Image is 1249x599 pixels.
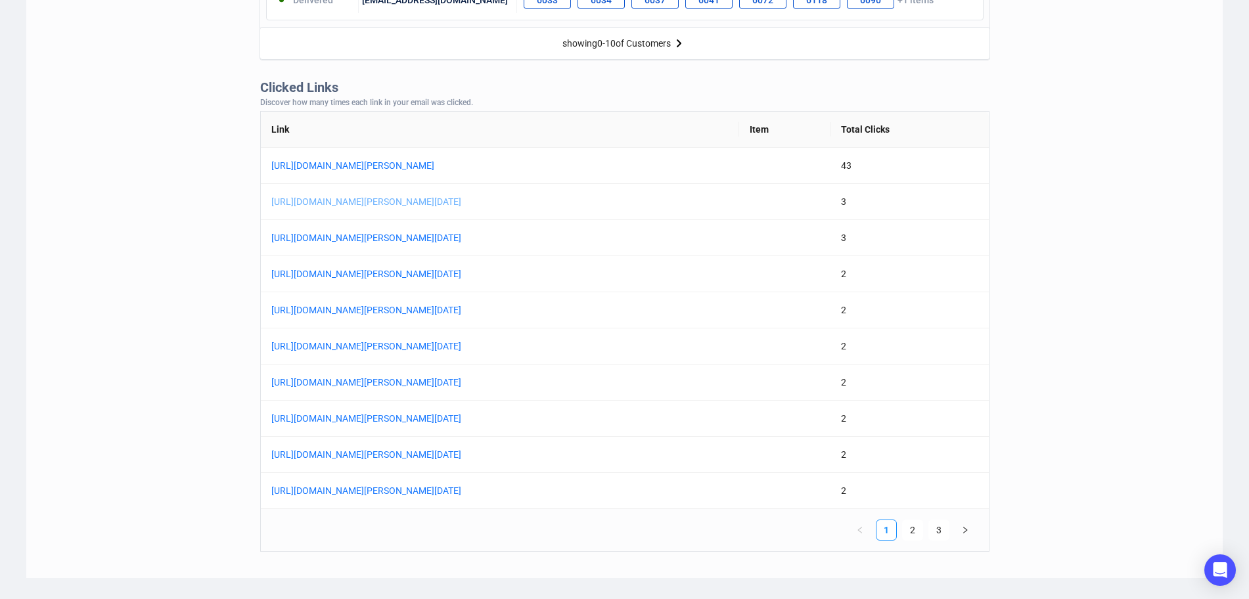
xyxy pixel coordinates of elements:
[830,184,989,220] td: 3
[830,401,989,437] td: 2
[830,256,989,292] td: 2
[271,267,600,281] a: [URL][DOMAIN_NAME][PERSON_NAME][DATE]
[271,339,600,353] a: [URL][DOMAIN_NAME][PERSON_NAME][DATE]
[271,303,600,317] a: [URL][DOMAIN_NAME][PERSON_NAME][DATE]
[928,520,949,541] li: 3
[562,38,671,49] div: showing 0 - 10 of Customers
[876,520,897,541] li: 1
[271,375,600,389] a: [URL][DOMAIN_NAME][PERSON_NAME][DATE]
[260,99,989,108] div: Discover how many times each link in your email was clicked.
[830,473,989,509] td: 2
[876,520,896,540] a: 1
[830,112,989,148] th: Total Clicks
[271,194,600,209] a: [URL][DOMAIN_NAME][PERSON_NAME][DATE]
[856,526,864,534] span: left
[830,220,989,256] td: 3
[955,520,976,541] button: right
[929,520,949,540] a: 3
[850,520,871,541] li: Previous Page
[260,80,989,95] div: Clicked Links
[850,520,871,541] button: left
[830,148,989,184] td: 43
[671,35,687,51] img: right-arrow.svg
[1204,554,1236,586] div: Open Intercom Messenger
[271,447,600,462] a: [URL][DOMAIN_NAME][PERSON_NAME][DATE]
[830,437,989,473] td: 2
[955,520,976,541] li: Next Page
[271,231,600,245] a: [URL][DOMAIN_NAME][PERSON_NAME][DATE]
[830,365,989,401] td: 2
[902,520,923,541] li: 2
[271,158,600,173] a: [URL][DOMAIN_NAME][PERSON_NAME]
[271,411,600,426] a: [URL][DOMAIN_NAME][PERSON_NAME][DATE]
[271,483,600,498] a: [URL][DOMAIN_NAME][PERSON_NAME][DATE]
[739,112,830,148] th: Item
[961,526,969,534] span: right
[830,292,989,328] td: 2
[903,520,922,540] a: 2
[261,112,740,148] th: Link
[830,328,989,365] td: 2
